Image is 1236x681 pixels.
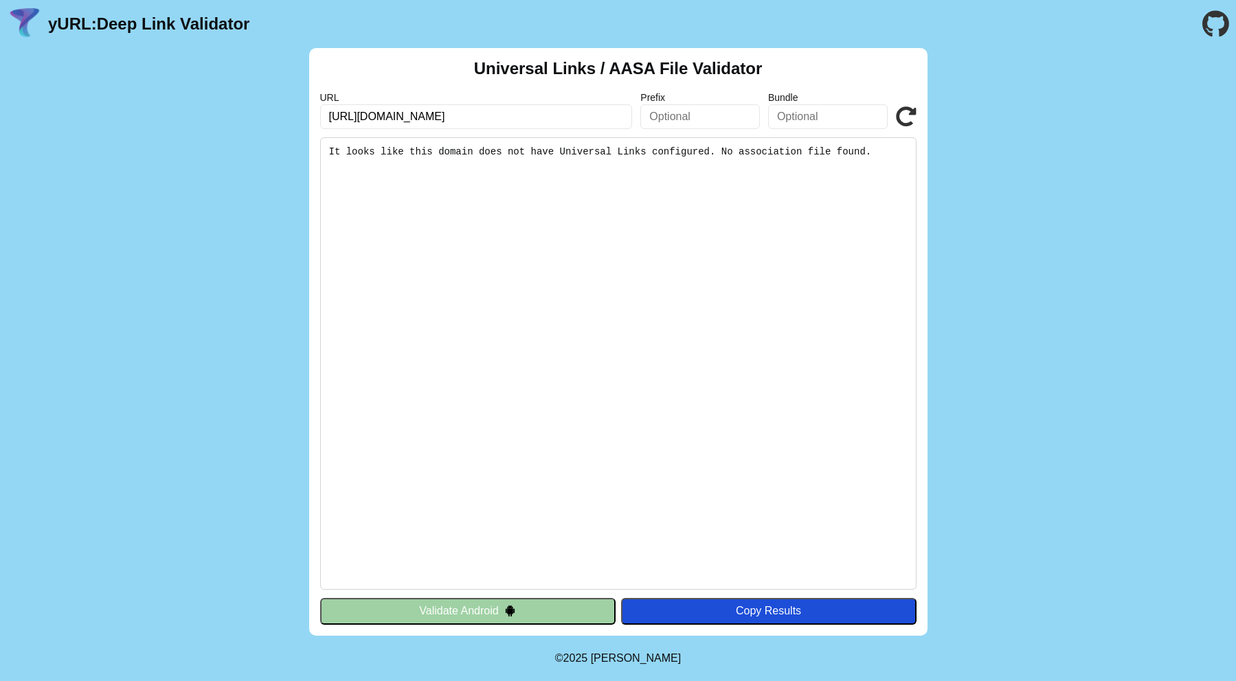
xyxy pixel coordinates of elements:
a: yURL:Deep Link Validator [48,14,249,34]
input: Required [320,104,633,129]
img: droidIcon.svg [504,605,516,616]
label: Bundle [768,92,888,103]
input: Optional [640,104,760,129]
span: 2025 [563,652,588,664]
a: Michael Ibragimchayev's Personal Site [591,652,682,664]
input: Optional [768,104,888,129]
div: Copy Results [628,605,910,617]
label: URL [320,92,633,103]
h2: Universal Links / AASA File Validator [474,59,763,78]
pre: It looks like this domain does not have Universal Links configured. No association file found. [320,137,917,590]
button: Validate Android [320,598,616,624]
img: yURL Logo [7,6,43,42]
footer: © [555,636,681,681]
label: Prefix [640,92,760,103]
button: Copy Results [621,598,917,624]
